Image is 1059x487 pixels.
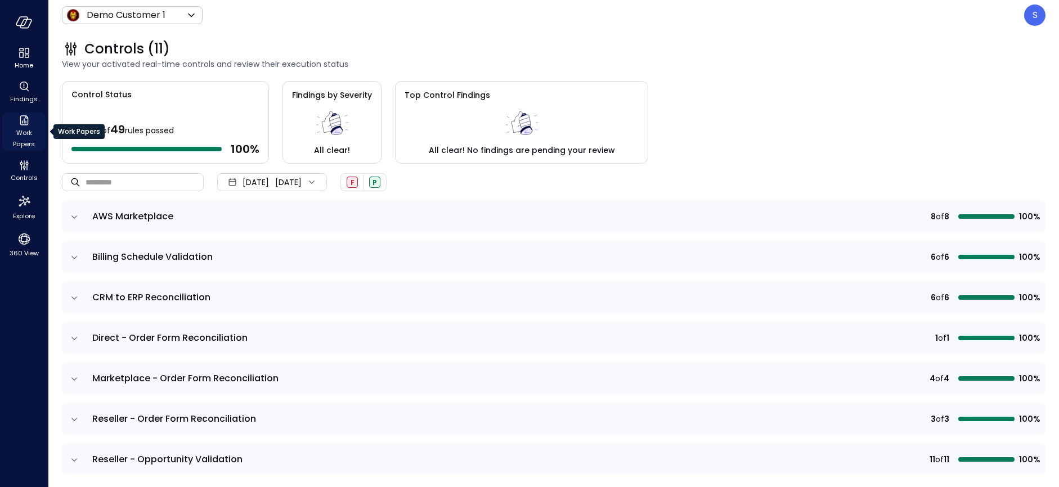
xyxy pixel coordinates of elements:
[369,177,380,188] div: Passed
[62,58,1045,70] span: View your activated real-time controls and review their execution status
[930,372,935,385] span: 4
[92,291,210,304] span: CRM to ERP Reconciliation
[930,453,935,466] span: 11
[944,372,949,385] span: 4
[69,454,80,466] button: expand row
[936,251,944,263] span: of
[231,142,259,156] span: 100 %
[2,157,46,184] div: Controls
[125,125,174,136] span: rules passed
[935,453,944,466] span: of
[71,121,86,137] span: 49
[84,40,170,58] span: Controls (11)
[1019,291,1039,304] span: 100%
[935,332,938,344] span: 1
[936,413,944,425] span: of
[944,251,949,263] span: 6
[944,453,949,466] span: 11
[935,372,944,385] span: of
[1019,413,1039,425] span: 100%
[347,177,358,188] div: Failed
[944,210,949,223] span: 8
[92,210,173,223] span: AWS Marketplace
[2,191,46,223] div: Explore
[69,333,80,344] button: expand row
[1033,8,1038,22] p: S
[944,291,949,304] span: 6
[110,121,125,137] span: 49
[10,93,38,105] span: Findings
[69,211,80,223] button: expand row
[62,82,132,101] span: Control Status
[931,210,936,223] span: 8
[2,79,46,106] div: Findings
[243,176,269,188] span: [DATE]
[1019,251,1039,263] span: 100%
[1024,4,1045,26] div: Steve Sovik
[10,247,39,259] span: 360 View
[429,144,615,156] span: All clear! No findings are pending your review
[87,8,165,22] p: Demo Customer 1
[946,332,949,344] span: 1
[69,252,80,263] button: expand row
[2,45,46,72] div: Home
[944,413,949,425] span: 3
[292,89,372,101] span: Findings by Severity
[2,229,46,260] div: 360 View
[92,453,243,466] span: Reseller - Opportunity Validation
[92,250,213,263] span: Billing Schedule Validation
[69,373,80,385] button: expand row
[69,414,80,425] button: expand row
[15,60,33,71] span: Home
[69,292,80,304] button: expand row
[92,331,248,344] span: Direct - Order Form Reconciliation
[938,332,946,344] span: of
[931,413,936,425] span: 3
[405,89,490,101] span: Top Control Findings
[314,144,350,156] span: All clear!
[936,210,944,223] span: of
[931,251,936,263] span: 6
[11,172,38,183] span: Controls
[53,124,105,139] div: Work Papers
[66,8,80,22] img: Icon
[1019,210,1039,223] span: 100%
[92,412,256,425] span: Reseller - Order Form Reconciliation
[1019,332,1039,344] span: 100%
[2,112,46,151] div: Work Papers
[351,178,355,187] span: F
[92,372,279,385] span: Marketplace - Order Form Reconciliation
[1019,372,1039,385] span: 100%
[7,127,41,150] span: Work Papers
[373,178,377,187] span: P
[13,210,35,222] span: Explore
[931,291,936,304] span: 6
[1019,453,1039,466] span: 100%
[936,291,944,304] span: of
